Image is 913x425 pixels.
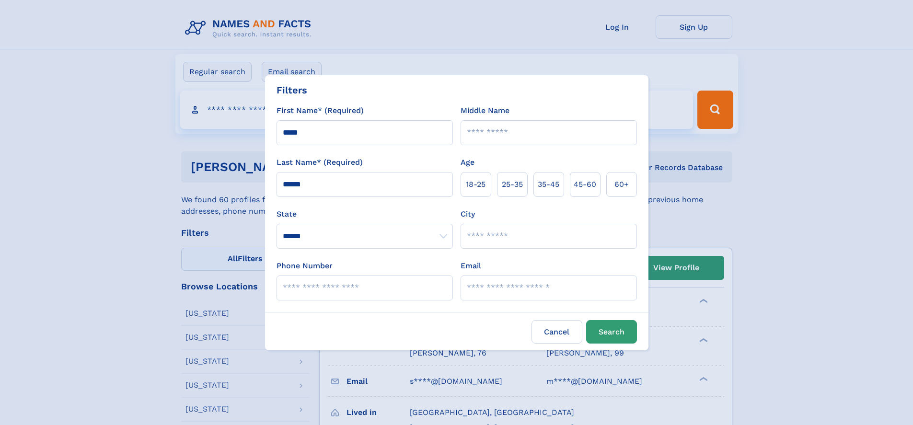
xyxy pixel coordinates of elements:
[277,157,363,168] label: Last Name* (Required)
[574,179,596,190] span: 45‑60
[466,179,485,190] span: 18‑25
[277,208,453,220] label: State
[502,179,523,190] span: 25‑35
[461,260,481,272] label: Email
[614,179,629,190] span: 60+
[532,320,582,344] label: Cancel
[277,83,307,97] div: Filters
[461,157,474,168] label: Age
[586,320,637,344] button: Search
[277,105,364,116] label: First Name* (Required)
[277,260,333,272] label: Phone Number
[538,179,559,190] span: 35‑45
[461,105,509,116] label: Middle Name
[461,208,475,220] label: City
